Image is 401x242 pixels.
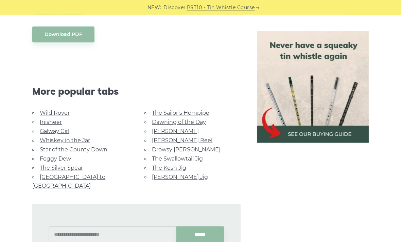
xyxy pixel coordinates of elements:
a: [GEOGRAPHIC_DATA] to [GEOGRAPHIC_DATA] [32,174,105,189]
a: Foggy Dew [40,156,71,162]
a: [PERSON_NAME] [152,128,199,135]
a: Dawning of the Day [152,119,206,126]
a: Whiskey in the Jar [40,137,90,144]
a: Star of the County Down [40,147,107,153]
a: PST10 - Tin Whistle Course [187,4,255,12]
a: Inisheer [40,119,62,126]
a: The Kesh Jig [152,165,186,171]
img: tin whistle buying guide [257,31,369,143]
a: Drowsy [PERSON_NAME] [152,147,221,153]
span: NEW: [147,4,161,12]
span: Discover [163,4,186,12]
a: The Silver Spear [40,165,83,171]
a: Download PDF [32,27,94,43]
a: The Swallowtail Jig [152,156,203,162]
a: [PERSON_NAME] Jig [152,174,208,181]
a: The Sailor’s Hornpipe [152,110,209,116]
span: More popular tabs [32,86,240,97]
a: Wild Rover [40,110,70,116]
a: Galway Girl [40,128,69,135]
a: [PERSON_NAME] Reel [152,137,212,144]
